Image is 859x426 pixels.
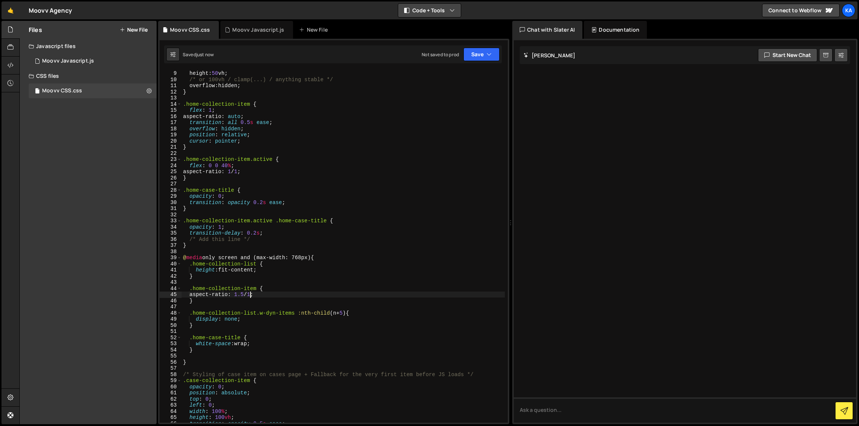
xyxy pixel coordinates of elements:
div: 59 [160,378,182,384]
div: 16 [160,114,182,120]
div: 30 [160,200,182,206]
div: 15 [160,107,182,114]
div: Chat with Slater AI [512,21,582,39]
div: 51 [160,328,182,335]
div: 56 [160,359,182,366]
div: Saved [183,51,214,58]
div: Javascript files [20,39,157,54]
div: 33 [160,218,182,224]
div: 9 [160,70,182,77]
div: 46 [160,298,182,304]
div: 18 [160,126,182,132]
div: 60 [160,384,182,390]
div: Not saved to prod [422,51,459,58]
button: Code + Tools [398,4,461,17]
div: 20 [160,138,182,144]
div: Moovv Javascript.js [42,58,94,64]
div: 39 [160,255,182,261]
div: 28 [160,187,182,194]
div: 44 [160,286,182,292]
div: 14 [160,101,182,108]
div: 19 [160,132,182,138]
div: 37 [160,242,182,249]
h2: [PERSON_NAME] [523,52,575,59]
div: 21 [160,144,182,150]
div: 31 [160,206,182,212]
div: 24 [160,163,182,169]
div: 55 [160,353,182,359]
div: Moovv Javascript.js [232,26,284,34]
div: 62 [160,396,182,403]
div: Documentation [584,21,647,39]
div: Moovv CSS.css [42,88,82,94]
div: 23 [160,156,182,163]
div: 45 [160,292,182,298]
button: Start new chat [758,48,817,62]
div: 53 [160,341,182,347]
div: Moovv CSS.css [170,26,210,34]
div: CSS files [20,69,157,83]
div: 63 [160,402,182,408]
div: 50 [160,322,182,329]
div: 38 [160,249,182,255]
div: 15428/40675.js [29,54,157,69]
div: 52 [160,335,182,341]
div: 58 [160,372,182,378]
div: New File [299,26,330,34]
a: Ka [842,4,855,17]
button: New File [120,27,148,33]
div: 54 [160,347,182,353]
div: 61 [160,390,182,396]
a: Connect to Webflow [762,4,840,17]
div: Moovv Agency [29,6,72,15]
div: 42 [160,273,182,280]
div: 17 [160,120,182,126]
div: 29 [160,193,182,200]
div: 49 [160,316,182,322]
div: 35 [160,230,182,236]
div: 36 [160,236,182,243]
div: 22 [160,150,182,157]
button: Save [463,48,500,61]
div: 10 [160,77,182,83]
div: just now [196,51,214,58]
div: 32 [160,212,182,218]
div: 34 [160,224,182,231]
div: 47 [160,304,182,310]
div: 41 [160,267,182,273]
a: 🤙 [1,1,20,19]
div: 11 [160,83,182,89]
div: 40 [160,261,182,267]
div: 48 [160,310,182,317]
div: 15428/40678.css [29,83,157,98]
div: 57 [160,365,182,372]
h2: Files [29,26,42,34]
div: 64 [160,408,182,415]
div: 13 [160,95,182,101]
div: 43 [160,279,182,286]
div: 25 [160,169,182,175]
div: 65 [160,414,182,421]
div: 27 [160,181,182,187]
div: 12 [160,89,182,95]
div: 26 [160,175,182,181]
